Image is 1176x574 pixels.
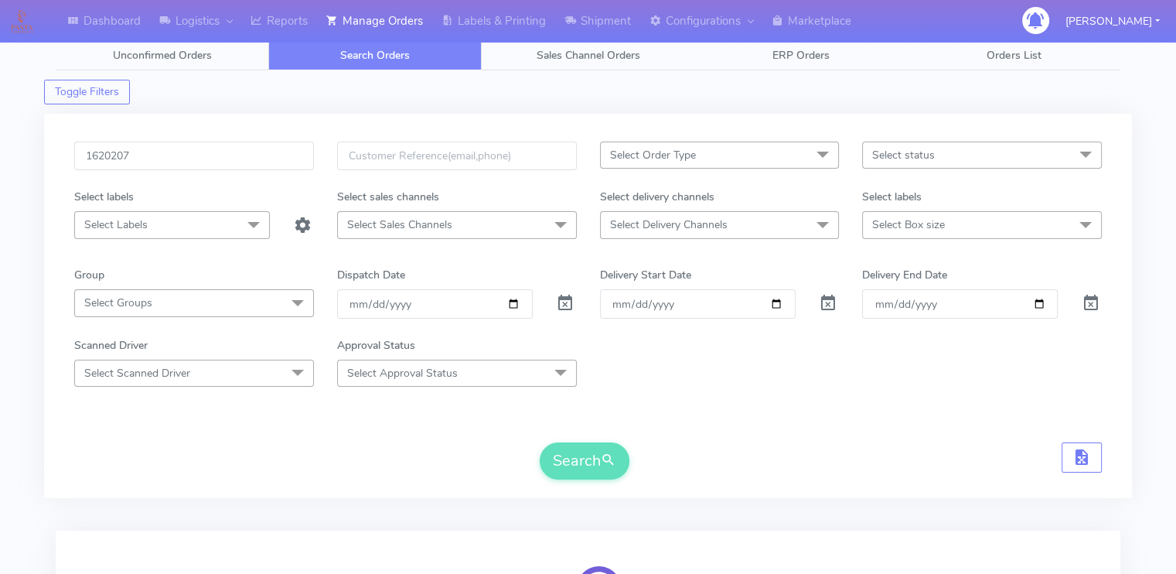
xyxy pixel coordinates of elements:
[337,142,577,170] input: Customer Reference(email,phone)
[74,267,104,283] label: Group
[600,189,714,205] label: Select delivery channels
[337,189,439,205] label: Select sales channels
[74,337,148,354] label: Scanned Driver
[610,217,728,232] span: Select Delivery Channels
[872,217,945,232] span: Select Box size
[113,48,212,63] span: Unconfirmed Orders
[347,217,452,232] span: Select Sales Channels
[540,442,629,480] button: Search
[84,296,152,310] span: Select Groups
[610,148,696,162] span: Select Order Type
[872,148,935,162] span: Select status
[537,48,640,63] span: Sales Channel Orders
[862,267,947,283] label: Delivery End Date
[600,267,691,283] label: Delivery Start Date
[337,267,405,283] label: Dispatch Date
[340,48,410,63] span: Search Orders
[84,217,148,232] span: Select Labels
[772,48,830,63] span: ERP Orders
[56,40,1120,70] ul: Tabs
[862,189,922,205] label: Select labels
[347,366,458,381] span: Select Approval Status
[74,142,314,170] input: Order Id
[337,337,415,354] label: Approval Status
[987,48,1041,63] span: Orders List
[84,366,190,381] span: Select Scanned Driver
[74,189,134,205] label: Select labels
[44,80,130,104] button: Toggle Filters
[1054,5,1171,37] button: [PERSON_NAME]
